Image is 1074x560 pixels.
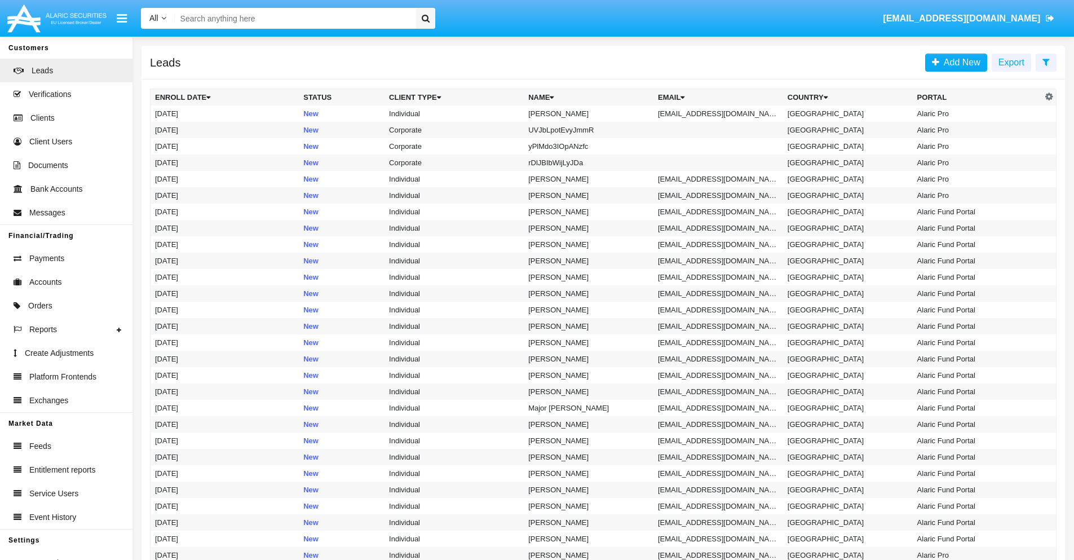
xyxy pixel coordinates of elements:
[384,351,524,367] td: Individual
[29,276,62,288] span: Accounts
[524,383,653,400] td: [PERSON_NAME]
[524,285,653,302] td: [PERSON_NAME]
[524,155,653,171] td: rDlJBIbWijLyJDa
[913,482,1042,498] td: Alaric Fund Portal
[299,236,384,253] td: New
[28,160,68,171] span: Documents
[783,482,913,498] td: [GEOGRAPHIC_DATA]
[299,155,384,171] td: New
[29,512,76,523] span: Event History
[913,416,1042,433] td: Alaric Fund Portal
[653,334,783,351] td: [EMAIL_ADDRESS][DOMAIN_NAME]
[30,183,83,195] span: Bank Accounts
[299,171,384,187] td: New
[384,383,524,400] td: Individual
[299,220,384,236] td: New
[653,253,783,269] td: [EMAIL_ADDRESS][DOMAIN_NAME]
[384,155,524,171] td: Corporate
[299,187,384,204] td: New
[151,204,299,220] td: [DATE]
[524,187,653,204] td: [PERSON_NAME]
[6,2,108,35] img: Logo image
[524,465,653,482] td: [PERSON_NAME]
[653,89,783,106] th: Email
[653,433,783,449] td: [EMAIL_ADDRESS][DOMAIN_NAME]
[524,318,653,334] td: [PERSON_NAME]
[783,220,913,236] td: [GEOGRAPHIC_DATA]
[783,531,913,547] td: [GEOGRAPHIC_DATA]
[783,334,913,351] td: [GEOGRAPHIC_DATA]
[299,105,384,122] td: New
[299,449,384,465] td: New
[384,318,524,334] td: Individual
[384,204,524,220] td: Individual
[299,514,384,531] td: New
[151,269,299,285] td: [DATE]
[783,449,913,465] td: [GEOGRAPHIC_DATA]
[913,351,1042,367] td: Alaric Fund Portal
[653,383,783,400] td: [EMAIL_ADDRESS][DOMAIN_NAME]
[913,89,1042,106] th: Portal
[384,253,524,269] td: Individual
[524,204,653,220] td: [PERSON_NAME]
[913,400,1042,416] td: Alaric Fund Portal
[524,482,653,498] td: [PERSON_NAME]
[151,122,299,138] td: [DATE]
[653,318,783,334] td: [EMAIL_ADDRESS][DOMAIN_NAME]
[299,302,384,318] td: New
[29,324,57,336] span: Reports
[384,416,524,433] td: Individual
[151,367,299,383] td: [DATE]
[524,449,653,465] td: [PERSON_NAME]
[151,187,299,204] td: [DATE]
[524,138,653,155] td: yPlMdo3IOpANzfc
[653,449,783,465] td: [EMAIL_ADDRESS][DOMAIN_NAME]
[653,416,783,433] td: [EMAIL_ADDRESS][DOMAIN_NAME]
[29,253,64,264] span: Payments
[524,236,653,253] td: [PERSON_NAME]
[384,367,524,383] td: Individual
[299,122,384,138] td: New
[524,171,653,187] td: [PERSON_NAME]
[151,465,299,482] td: [DATE]
[783,269,913,285] td: [GEOGRAPHIC_DATA]
[151,89,299,106] th: Enroll Date
[783,400,913,416] td: [GEOGRAPHIC_DATA]
[384,105,524,122] td: Individual
[783,383,913,400] td: [GEOGRAPHIC_DATA]
[384,285,524,302] td: Individual
[524,220,653,236] td: [PERSON_NAME]
[29,440,51,452] span: Feeds
[653,531,783,547] td: [EMAIL_ADDRESS][DOMAIN_NAME]
[883,14,1040,23] span: [EMAIL_ADDRESS][DOMAIN_NAME]
[299,400,384,416] td: New
[913,155,1042,171] td: Alaric Pro
[913,498,1042,514] td: Alaric Fund Portal
[783,498,913,514] td: [GEOGRAPHIC_DATA]
[299,416,384,433] td: New
[653,187,783,204] td: [EMAIL_ADDRESS][DOMAIN_NAME]
[299,367,384,383] td: New
[151,449,299,465] td: [DATE]
[524,302,653,318] td: [PERSON_NAME]
[913,253,1042,269] td: Alaric Fund Portal
[524,498,653,514] td: [PERSON_NAME]
[299,482,384,498] td: New
[653,236,783,253] td: [EMAIL_ADDRESS][DOMAIN_NAME]
[29,464,96,476] span: Entitlement reports
[384,269,524,285] td: Individual
[384,138,524,155] td: Corporate
[384,514,524,531] td: Individual
[32,65,53,77] span: Leads
[384,220,524,236] td: Individual
[913,138,1042,155] td: Alaric Pro
[151,400,299,416] td: [DATE]
[783,236,913,253] td: [GEOGRAPHIC_DATA]
[384,498,524,514] td: Individual
[913,302,1042,318] td: Alaric Fund Portal
[299,253,384,269] td: New
[25,347,94,359] span: Create Adjustments
[783,138,913,155] td: [GEOGRAPHIC_DATA]
[151,531,299,547] td: [DATE]
[151,383,299,400] td: [DATE]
